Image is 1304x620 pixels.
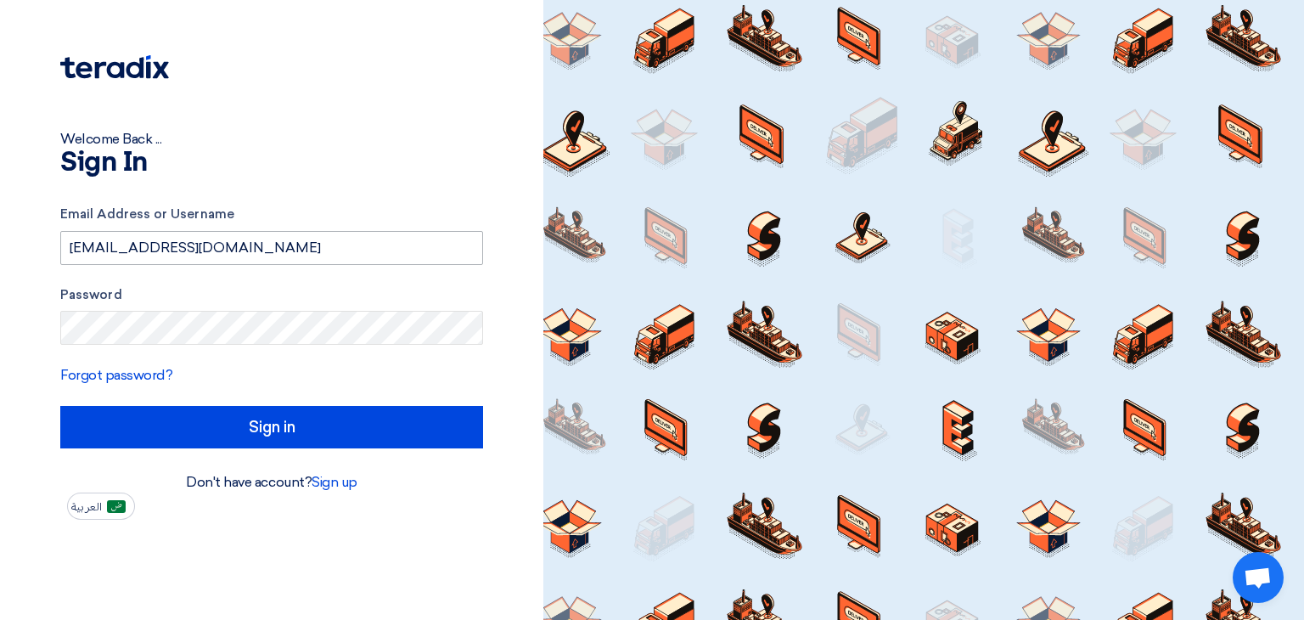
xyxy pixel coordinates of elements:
[60,472,483,493] div: Don't have account?
[60,231,483,265] input: Enter your business email or username
[60,285,483,305] label: Password
[107,500,126,513] img: ar-AR.png
[60,367,172,383] a: Forgot password?
[60,149,483,177] h1: Sign In
[312,474,357,490] a: Sign up
[60,406,483,448] input: Sign in
[67,493,135,520] button: العربية
[71,501,102,513] span: العربية
[60,55,169,79] img: Teradix logo
[1233,552,1284,603] div: Open chat
[60,129,483,149] div: Welcome Back ...
[60,205,483,224] label: Email Address or Username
